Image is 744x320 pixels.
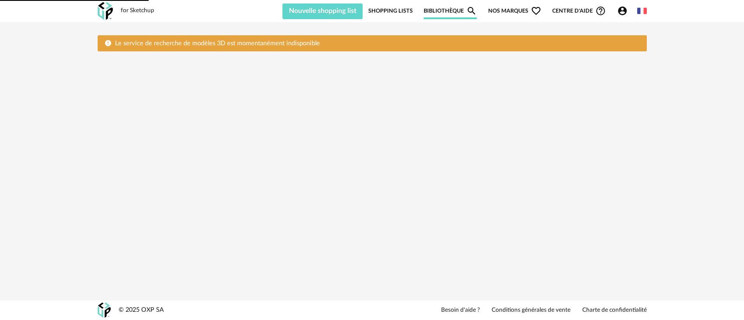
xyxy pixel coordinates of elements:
[368,3,413,19] a: Shopping Lists
[637,6,647,16] img: fr
[98,2,113,20] img: OXP
[121,7,154,15] div: for Sketchup
[617,6,632,16] span: Account Circle icon
[617,6,628,16] span: Account Circle icon
[582,307,647,314] a: Charte de confidentialité
[531,6,541,16] span: Heart Outline icon
[115,40,320,47] span: Le service de recherche de modèles 3D est momentanément indisponible
[492,307,571,314] a: Conditions générales de vente
[595,6,606,16] span: Help Circle Outline icon
[488,3,541,19] span: Nos marques
[466,6,477,16] span: Magnify icon
[282,3,363,19] button: Nouvelle shopping list
[441,307,480,314] a: Besoin d'aide ?
[289,7,357,14] span: Nouvelle shopping list
[98,303,111,318] img: OXP
[424,3,477,19] a: BibliothèqueMagnify icon
[119,306,164,314] div: © 2025 OXP SA
[552,6,606,16] span: Centre d'aideHelp Circle Outline icon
